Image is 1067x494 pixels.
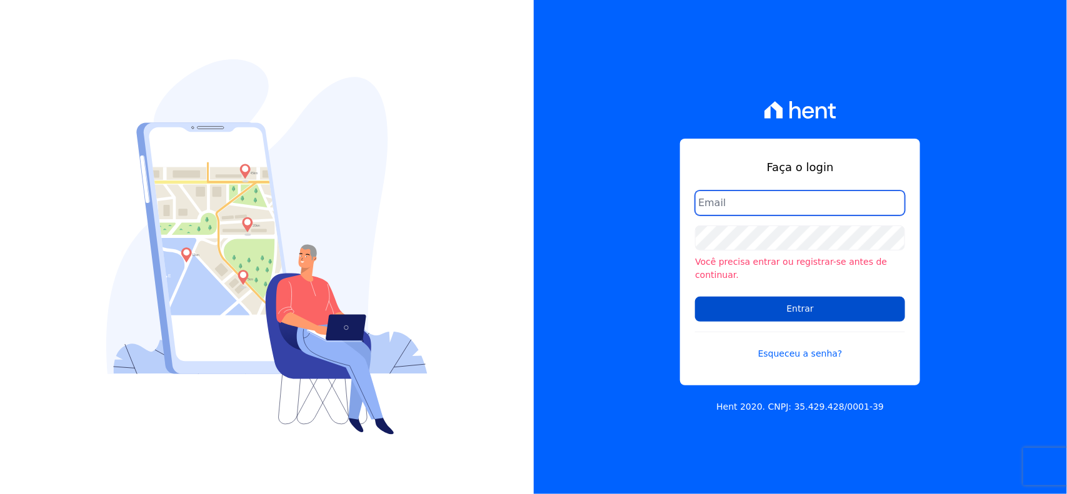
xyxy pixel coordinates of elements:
[716,400,884,413] p: Hent 2020. CNPJ: 35.429.428/0001-39
[695,255,905,282] li: Você precisa entrar ou registrar-se antes de continuar.
[695,159,905,175] h1: Faça o login
[695,332,905,360] a: Esqueceu a senha?
[106,59,428,435] img: Login
[695,297,905,322] input: Entrar
[695,190,905,215] input: Email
